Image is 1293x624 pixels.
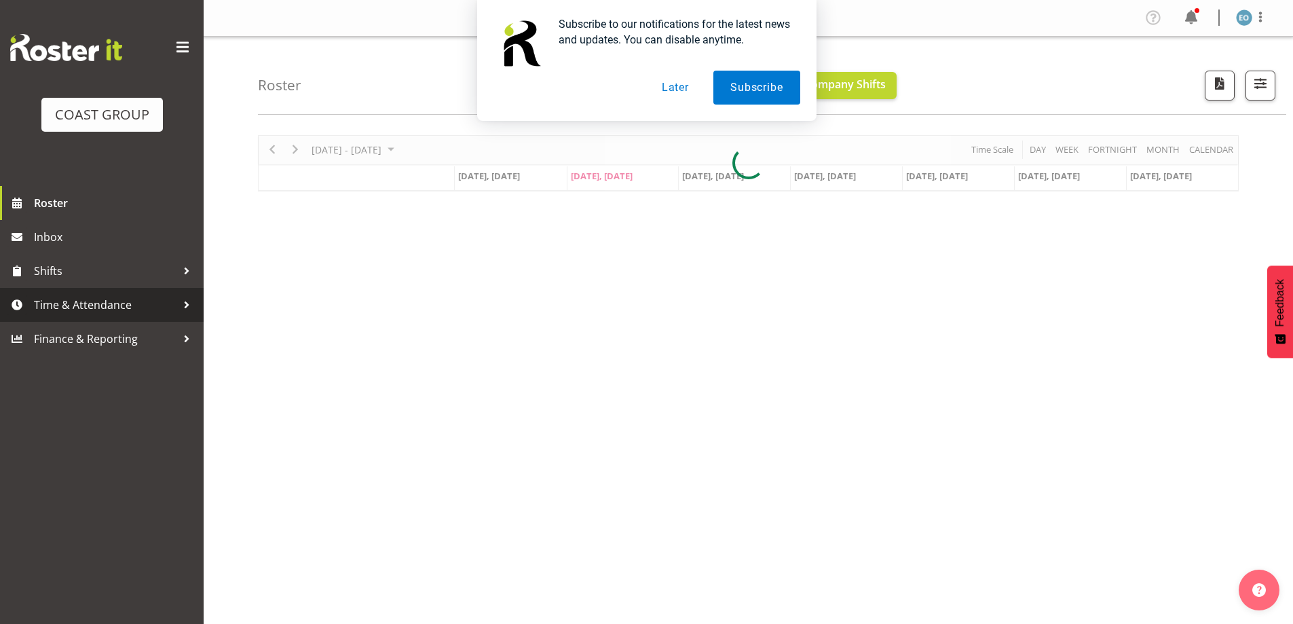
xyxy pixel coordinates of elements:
[548,16,800,48] div: Subscribe to our notifications for the latest news and updates. You can disable anytime.
[34,193,197,213] span: Roster
[1252,583,1266,597] img: help-xxl-2.png
[645,71,706,105] button: Later
[34,295,176,315] span: Time & Attendance
[34,329,176,349] span: Finance & Reporting
[34,227,197,247] span: Inbox
[493,16,548,71] img: notification icon
[1267,265,1293,358] button: Feedback - Show survey
[1274,279,1286,327] span: Feedback
[713,71,800,105] button: Subscribe
[34,261,176,281] span: Shifts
